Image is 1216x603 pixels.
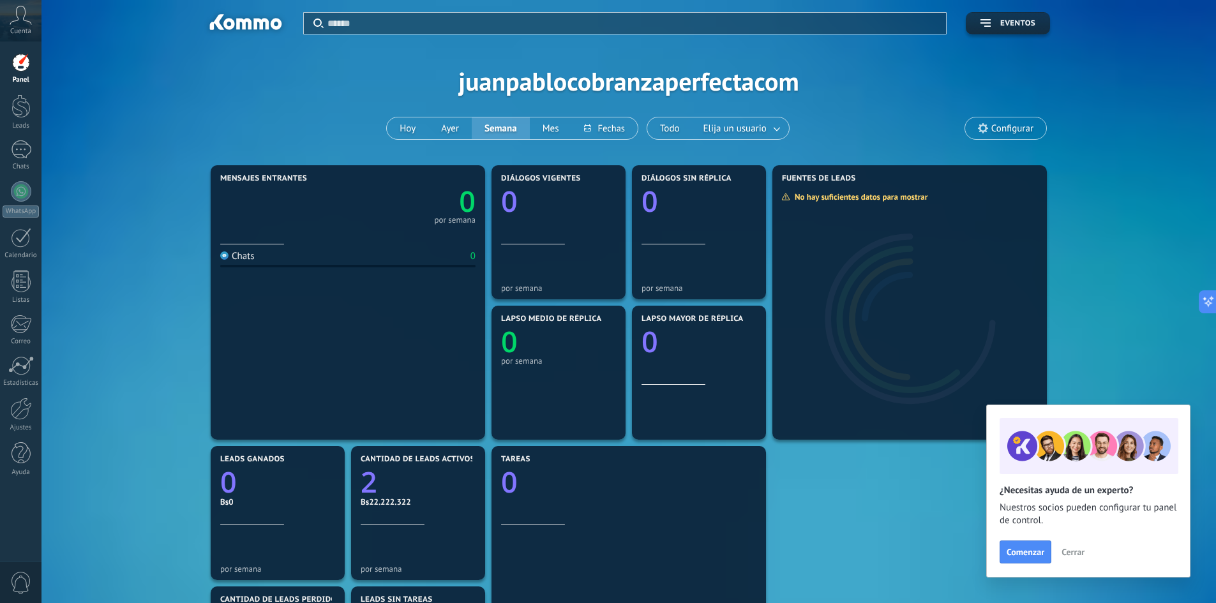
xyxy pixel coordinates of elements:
[220,496,335,507] div: Bs0
[501,315,602,324] span: Lapso medio de réplica
[1000,502,1177,527] span: Nuestros socios pueden configurar tu panel de control.
[459,182,476,221] text: 0
[966,12,1050,34] button: Eventos
[220,174,307,183] span: Mensajes entrantes
[781,191,936,202] div: No hay suficientes datos para mostrar
[1056,542,1090,562] button: Cerrar
[782,174,856,183] span: Fuentes de leads
[642,174,732,183] span: Diálogos sin réplica
[361,455,475,464] span: Cantidad de leads activos
[3,424,40,432] div: Ajustes
[1007,547,1044,556] span: Comenzar
[428,117,472,139] button: Ayer
[3,76,40,84] div: Panel
[1000,484,1177,496] h2: ¿Necesitas ayuda de un experto?
[3,163,40,171] div: Chats
[3,468,40,477] div: Ayuda
[693,117,789,139] button: Elija un usuario
[361,564,476,574] div: por semana
[3,338,40,346] div: Correo
[3,296,40,304] div: Listas
[501,182,518,221] text: 0
[642,315,743,324] span: Lapso mayor de réplica
[470,250,476,262] div: 0
[530,117,572,139] button: Mes
[361,463,377,502] text: 2
[1062,547,1085,556] span: Cerrar
[3,251,40,260] div: Calendario
[3,122,40,130] div: Leads
[434,217,476,223] div: por semana
[361,463,476,502] a: 2
[220,250,255,262] div: Chats
[1000,540,1051,563] button: Comenzar
[571,117,637,139] button: Fechas
[642,182,658,221] text: 0
[501,322,518,361] text: 0
[220,564,335,574] div: por semana
[220,463,237,502] text: 0
[501,356,616,366] div: por semana
[642,322,658,361] text: 0
[3,379,40,387] div: Estadísticas
[1000,19,1035,28] span: Eventos
[220,455,285,464] span: Leads ganados
[991,123,1033,134] span: Configurar
[642,283,756,293] div: por semana
[472,117,530,139] button: Semana
[220,251,229,260] img: Chats
[3,205,39,218] div: WhatsApp
[501,463,518,502] text: 0
[220,463,335,502] a: 0
[701,120,769,137] span: Elija un usuario
[647,117,693,139] button: Todo
[501,463,756,502] a: 0
[501,455,530,464] span: Tareas
[348,182,476,221] a: 0
[501,283,616,293] div: por semana
[10,27,31,36] span: Cuenta
[387,117,428,139] button: Hoy
[501,174,581,183] span: Diálogos vigentes
[361,496,476,507] div: Bs22.222.322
